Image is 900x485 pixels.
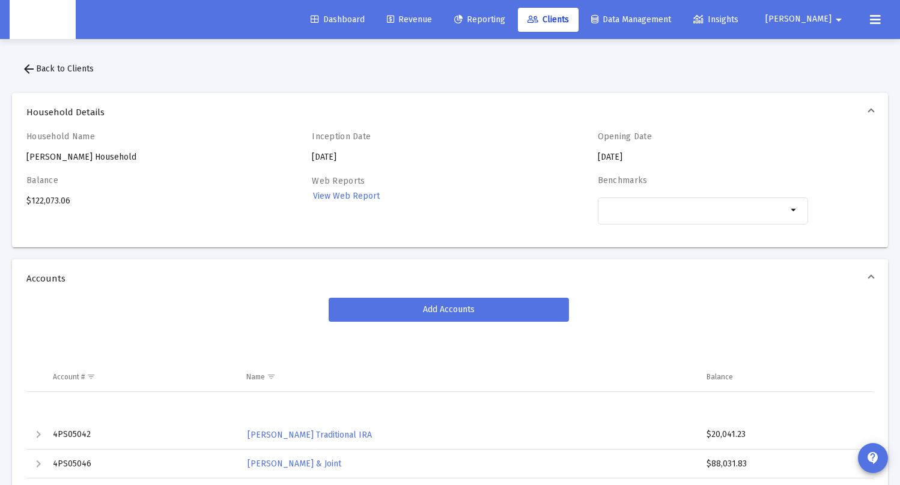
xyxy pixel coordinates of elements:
div: Household Details [12,131,888,247]
a: Reporting [445,8,515,32]
mat-icon: arrow_drop_down [832,8,846,32]
div: Account # [53,372,85,382]
mat-icon: contact_support [866,451,880,465]
span: [PERSON_NAME] Traditional IRA [248,430,372,440]
span: Add Accounts [423,304,475,315]
td: Column Balance [698,363,874,391]
span: Dashboard [311,14,365,25]
a: [PERSON_NAME] Traditional IRA [246,426,373,444]
a: Dashboard [301,8,374,32]
div: [PERSON_NAME] Household [26,131,237,163]
span: View Web Report [313,191,380,201]
td: Column Name [238,363,698,391]
span: Reporting [454,14,505,25]
button: Add Accounts [329,298,569,322]
div: Name [246,372,265,382]
span: Back to Clients [22,64,94,74]
a: Revenue [377,8,442,32]
img: Dashboard [19,8,67,32]
button: Back to Clients [12,57,103,81]
td: Column Account # [44,363,238,391]
mat-expansion-panel-header: Household Details [12,93,888,131]
a: View Web Report [312,187,381,205]
td: 4PS05046 [44,450,238,478]
button: [PERSON_NAME] [751,7,860,31]
div: $20,041.23 [707,429,863,441]
span: [PERSON_NAME] & Joint [248,459,341,469]
span: Household Details [26,106,869,118]
h4: Inception Date [312,131,522,142]
a: [PERSON_NAME] & Joint [246,455,342,472]
span: Accounts [26,273,869,285]
a: Insights [684,8,748,32]
mat-expansion-panel-header: Accounts [12,259,888,298]
a: Data Management [582,8,681,32]
mat-icon: arrow_back [22,62,36,76]
div: $88,031.83 [707,458,863,470]
div: [DATE] [598,131,808,163]
a: Clients [518,8,579,32]
mat-chip-list: Selection [604,203,787,217]
span: Insights [693,14,738,25]
h4: Benchmarks [598,175,808,185]
span: Show filter options for column 'Name' [267,372,276,381]
td: 4PS05042 [44,421,238,450]
div: $122,073.06 [26,175,237,238]
span: Data Management [591,14,671,25]
mat-icon: arrow_drop_down [787,203,801,217]
h4: Balance [26,175,237,185]
td: Expand [26,421,44,450]
span: [PERSON_NAME] [765,14,832,25]
td: Expand [26,450,44,478]
div: [DATE] [312,131,522,163]
span: Show filter options for column 'Account #' [87,372,96,381]
div: Balance [707,372,733,382]
h4: Household Name [26,131,237,142]
label: Web Reports [312,176,365,186]
span: Revenue [387,14,432,25]
h4: Opening Date [598,131,808,142]
span: Clients [528,14,569,25]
